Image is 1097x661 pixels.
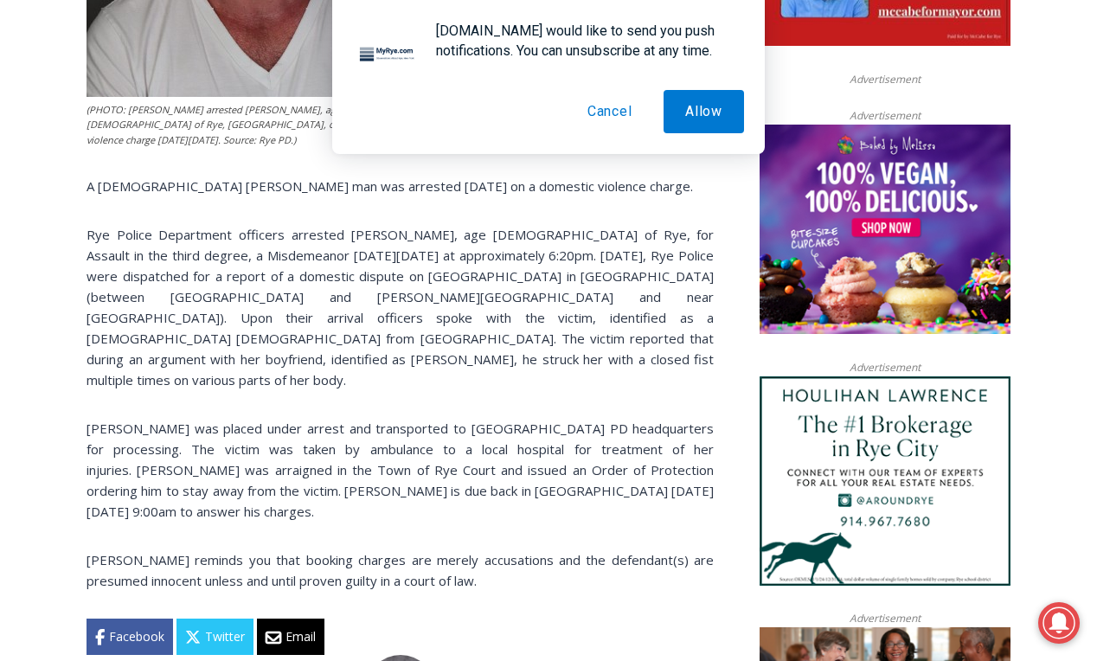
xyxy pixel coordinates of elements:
img: notification icon [353,21,422,90]
span: Advertisement [832,610,938,626]
a: Twitter [176,619,253,655]
div: "We would have speakers with experience in local journalism speak to us about their experiences a... [437,1,818,168]
img: Baked by Melissa [760,125,1010,334]
p: Rye Police Department officers arrested [PERSON_NAME], age [DEMOGRAPHIC_DATA] of Rye, for Assault... [87,224,714,390]
div: [DOMAIN_NAME] would like to send you push notifications. You can unsubscribe at any time. [422,21,744,61]
button: Cancel [566,90,654,133]
a: Facebook [87,619,173,655]
span: Intern @ [DOMAIN_NAME] [452,172,802,211]
span: Advertisement [832,359,938,375]
button: Allow [664,90,744,133]
img: Houlihan Lawrence The #1 Brokerage in Rye City [760,376,1010,586]
p: [PERSON_NAME] was placed under arrest and transported to [GEOGRAPHIC_DATA] PD headquarters for pr... [87,418,714,522]
p: [PERSON_NAME] reminds you that booking charges are merely accusations and the defendant(s) are pr... [87,549,714,591]
a: Email [257,619,324,655]
a: Intern @ [DOMAIN_NAME] [416,168,838,215]
p: A [DEMOGRAPHIC_DATA] [PERSON_NAME] man was arrested [DATE] on a domestic violence charge. [87,176,714,196]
